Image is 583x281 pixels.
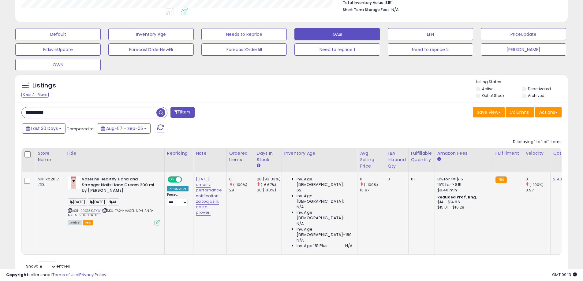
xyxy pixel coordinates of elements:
[6,272,28,278] strong: Copyright
[66,126,95,132] span: Compared to:
[360,176,385,182] div: 0
[31,125,58,131] span: Last 30 Days
[525,187,550,193] div: 0.97
[229,176,254,182] div: 0
[6,272,106,278] div: seller snap | |
[388,28,473,40] button: EFN
[297,176,353,187] span: Inv. Age [DEMOGRAPHIC_DATA]:
[68,208,154,217] span: | SKU: TA24-VASELINE-HAND-NAILS-200-CA-X1
[437,194,477,200] b: Reduced Prof. Rng.
[97,123,151,134] button: Aug-07 - Sep-05
[167,150,191,157] div: Repricing
[108,43,194,56] button: ForecastOrderNewEli
[437,182,488,187] div: 15% for > $15
[552,272,577,278] span: 2025-10-6 09:13 GMT
[437,200,488,205] div: $14 - $14.86
[387,150,406,169] div: FBA inbound Qty
[297,227,353,238] span: Inv. Age [DEMOGRAPHIC_DATA]-180:
[481,28,566,40] button: PriceUpdate
[437,150,490,157] div: Amazon Fees
[535,107,562,117] button: Actions
[297,238,304,243] span: N/A
[495,176,507,183] small: FBA
[297,243,329,249] span: Inv. Age 181 Plus:
[82,176,156,195] b: Vaseline Healthy Hand and Stronger Nails Hand Cream 200 ml by [PERSON_NAME]
[294,43,380,56] button: Need to reprice 1
[68,198,87,205] span: [DATE]
[257,150,279,163] div: Days In Stock
[22,123,65,134] button: Last 30 Days
[343,7,391,12] b: Short Term Storage Fees:
[229,150,252,163] div: Ordered Items
[261,182,276,187] small: (-6.67%)
[387,176,404,182] div: 0
[257,163,260,168] small: Days In Stock.
[15,28,101,40] button: Default
[167,193,189,206] div: Preset:
[437,176,488,182] div: 8% for <= $15
[473,107,505,117] button: Save View
[411,150,432,163] div: Fulfillable Quantity
[26,263,70,269] span: Show: entries
[360,150,382,169] div: Avg Selling Price
[15,59,101,71] button: OWN
[170,107,194,118] button: Filters
[525,176,550,182] div: 0
[388,43,473,56] button: Need to reprice 2
[52,272,78,278] a: Terms of Use
[38,176,59,187] div: Nikilko2017 LTD.
[257,176,282,182] div: 28 (93.33%)
[476,79,568,85] p: Listing States:
[495,150,520,157] div: Fulfillment
[297,193,353,204] span: Inv. Age [DEMOGRAPHIC_DATA]:
[481,43,566,56] button: [PERSON_NAME]
[32,81,56,90] h5: Listings
[196,176,222,216] a: [DATE] - email v perfornance notification za toq asin, da se proveri
[15,43,101,56] button: FitkivniUpdate
[108,28,194,40] button: Inventory Age
[297,210,353,221] span: Inv. Age [DEMOGRAPHIC_DATA]:
[201,43,287,56] button: ForecastOrderAll
[525,150,548,157] div: Velocity
[506,107,534,117] button: Columns
[528,93,544,98] label: Archived
[529,182,544,187] small: (-100%)
[88,198,107,205] span: [DATE]
[510,109,529,115] span: Columns
[83,220,93,225] span: FBA
[167,186,189,191] div: Amazon AI
[437,205,488,210] div: $15.01 - $16.28
[106,125,143,131] span: Aug-07 - Sep-05
[79,272,106,278] a: Privacy Policy
[437,187,488,193] div: $0.40 min
[391,7,399,13] span: N/A
[437,157,441,162] small: Amazon Fees.
[294,28,380,40] button: GABI
[233,182,247,187] small: (-100%)
[68,176,160,225] div: ASIN:
[257,187,282,193] div: 30 (100%)
[21,92,49,98] div: Clear All Filters
[201,28,287,40] button: Needs to Reprice
[297,187,301,193] span: 62
[553,150,565,157] div: Cost
[553,176,562,182] a: 2.43
[196,150,224,157] div: Note
[168,177,176,182] span: ON
[68,176,80,189] img: 31PC21+9YhL._SL40_.jpg
[345,243,353,249] span: N/A
[364,182,378,187] small: (-100%)
[482,86,493,91] label: Active
[68,220,82,225] span: All listings currently available for purchase on Amazon
[513,139,562,145] div: Displaying 1 to 1 of 1 items
[528,86,551,91] label: Deactivated
[66,150,162,157] div: Title
[80,208,101,213] a: B0018KJ1YW
[284,150,355,157] div: Inventory Age
[411,176,430,182] div: 61
[181,177,191,182] span: OFF
[229,187,254,193] div: 29
[482,93,504,98] label: Out of Stock
[360,187,385,193] div: 13.97
[297,204,304,210] span: N/A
